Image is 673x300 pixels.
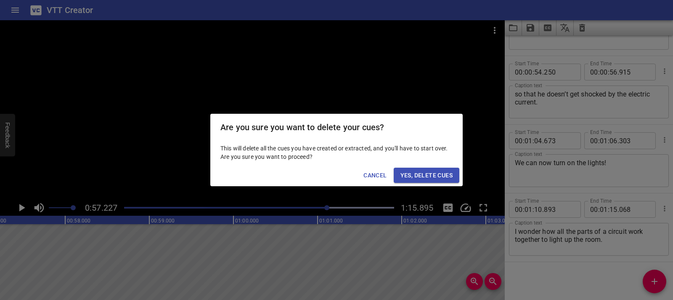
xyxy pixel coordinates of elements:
h2: Are you sure you want to delete your cues? [220,121,453,134]
button: Cancel [360,168,390,183]
div: This will delete all the cues you have created or extracted, and you'll have to start over. Are y... [210,141,463,164]
span: Cancel [363,170,387,181]
span: Yes, Delete Cues [400,170,453,181]
button: Yes, Delete Cues [394,168,459,183]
